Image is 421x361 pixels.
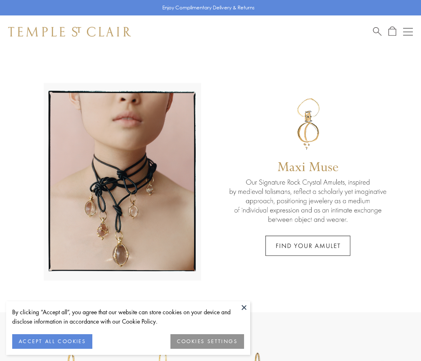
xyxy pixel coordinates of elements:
button: Open navigation [403,27,413,37]
a: Open Shopping Bag [388,26,396,37]
div: By clicking “Accept all”, you agree that our website can store cookies on your device and disclos... [12,307,244,326]
img: Temple St. Clair [8,27,131,37]
button: ACCEPT ALL COOKIES [12,334,92,349]
button: COOKIES SETTINGS [170,334,244,349]
a: Search [373,26,382,37]
p: Enjoy Complimentary Delivery & Returns [162,4,255,12]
